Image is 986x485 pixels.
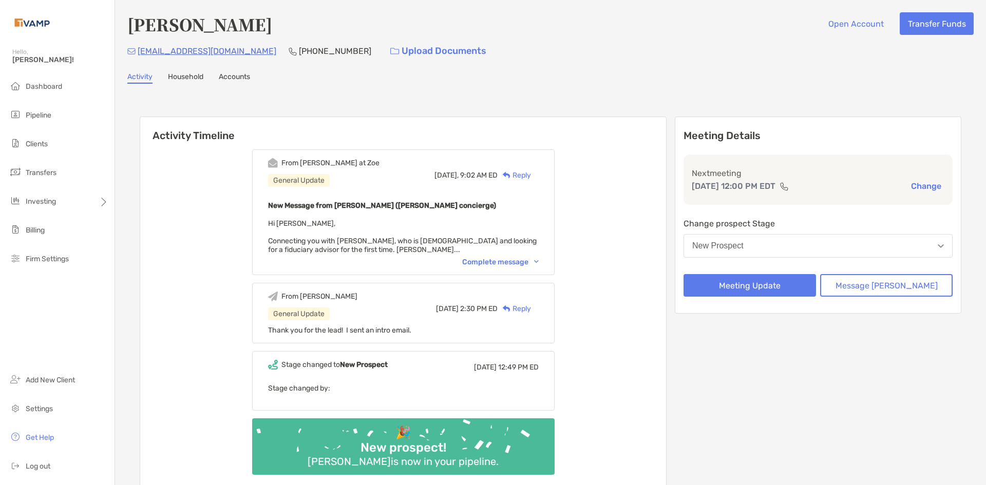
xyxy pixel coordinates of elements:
div: Reply [498,303,531,314]
b: New Prospect [340,360,388,369]
p: Change prospect Stage [684,217,953,230]
img: Email Icon [127,48,136,54]
p: Meeting Details [684,129,953,142]
b: New Message from [PERSON_NAME] ([PERSON_NAME] concierge) [268,201,496,210]
img: firm-settings icon [9,252,22,264]
span: Investing [26,197,56,206]
img: logout icon [9,459,22,472]
span: [DATE] [436,304,459,313]
div: Stage changed to [281,360,388,369]
img: Phone Icon [289,47,297,55]
div: Reply [498,170,531,181]
img: Reply icon [503,305,510,312]
img: investing icon [9,195,22,207]
div: General Update [268,174,330,187]
img: Chevron icon [534,260,539,263]
span: Hi [PERSON_NAME], Connecting you with [PERSON_NAME], who is [DEMOGRAPHIC_DATA] and looking for a ... [268,219,537,254]
span: [DATE] [474,363,497,372]
a: Activity [127,72,153,84]
img: add_new_client icon [9,373,22,385]
span: 12:49 PM ED [498,363,539,372]
div: New Prospect [692,241,744,250]
div: From [PERSON_NAME] at Zoe [281,159,380,167]
img: clients icon [9,137,22,149]
div: From [PERSON_NAME] [281,292,357,301]
a: Household [168,72,203,84]
img: button icon [390,48,399,55]
button: Change [908,181,944,191]
span: [PERSON_NAME]! [12,55,108,64]
span: Add New Client [26,376,75,384]
img: Confetti [252,418,555,466]
button: Transfer Funds [900,12,974,35]
img: Reply icon [503,172,510,179]
div: New prospect! [356,440,450,455]
span: Dashboard [26,82,62,91]
h4: [PERSON_NAME] [127,12,272,36]
img: Event icon [268,292,278,301]
a: Accounts [219,72,250,84]
span: Transfers [26,168,56,177]
button: New Prospect [684,234,953,258]
span: Clients [26,140,48,148]
span: Pipeline [26,111,51,120]
img: Event icon [268,158,278,168]
span: Thank you for the lead! I sent an intro email. [268,326,411,335]
div: [PERSON_NAME] is now in your pipeline. [304,455,503,468]
span: Billing [26,226,45,235]
img: transfers icon [9,166,22,178]
span: Get Help [26,433,54,442]
button: Meeting Update [684,274,816,297]
button: Open Account [820,12,892,35]
button: Message [PERSON_NAME] [820,274,953,297]
img: Zoe Logo [12,4,52,41]
div: Complete message [462,258,539,266]
div: 🎉 [391,425,415,440]
img: get-help icon [9,431,22,443]
img: Event icon [268,360,278,370]
span: 2:30 PM ED [460,304,498,313]
span: Log out [26,462,50,471]
span: [DATE], [434,171,459,180]
img: communication type [780,182,789,190]
p: [EMAIL_ADDRESS][DOMAIN_NAME] [138,45,276,57]
p: Next meeting [692,167,944,180]
h6: Activity Timeline [140,117,666,142]
span: 9:02 AM ED [460,171,498,180]
div: General Update [268,307,330,320]
img: pipeline icon [9,108,22,121]
p: Stage changed by: [268,382,539,395]
p: [DATE] 12:00 PM EDT [692,180,775,192]
img: dashboard icon [9,80,22,92]
span: Settings [26,404,53,413]
img: settings icon [9,402,22,414]
p: [PHONE_NUMBER] [299,45,371,57]
a: Upload Documents [384,40,493,62]
span: Firm Settings [26,255,69,263]
img: billing icon [9,223,22,236]
img: Open dropdown arrow [938,244,944,248]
